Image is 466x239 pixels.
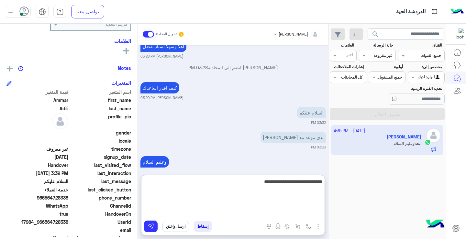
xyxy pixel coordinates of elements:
img: Trigger scenario [295,224,300,229]
span: 966564728338 [6,194,68,201]
label: حالة الرسالة [360,42,393,48]
h6: Notes [118,65,131,71]
span: 03:28 PM [188,65,208,70]
img: send voice note [274,223,282,231]
img: tab [56,8,64,16]
span: خدمة العملاء [6,186,68,193]
b: لم يتم التحديد [105,22,127,27]
small: [PERSON_NAME] 03:29 PM [140,95,183,100]
img: profile [6,8,15,16]
img: hulul-logo.png [424,213,447,236]
img: add [7,66,13,71]
span: 2 [6,202,68,209]
span: last_interaction [70,170,131,177]
img: select flow [306,224,311,229]
img: tab [39,8,46,16]
img: make a call [266,224,272,229]
button: إسقاط [194,221,212,232]
button: تطبيق الفلاتر [330,108,445,120]
span: gender [70,129,131,136]
span: signup_date [70,154,131,160]
span: غير معروف [6,146,68,152]
img: notes [18,66,23,71]
span: last_name [70,105,131,112]
div: اختر [346,52,354,59]
span: profile_pic [70,113,131,128]
a: تواصل معنا [71,5,104,18]
span: search [372,30,379,38]
button: create order [282,221,293,232]
a: tab [53,5,66,18]
span: timezone [70,146,131,152]
label: القناة: [399,42,442,48]
span: locale [70,137,131,144]
button: select flow [303,221,314,232]
span: 2025-10-07T08:53:24.456Z [6,154,68,160]
span: Adili [6,105,68,112]
span: Handover [6,162,68,168]
span: Ammar [6,97,68,103]
small: 03:32 PM [311,120,326,125]
small: [PERSON_NAME] 03:28 PM [140,54,183,59]
label: إشارات الملاحظات [330,64,364,70]
p: 7/10/2025, 3:33 PM [261,132,326,143]
img: send attachment [314,223,322,231]
span: true [6,211,68,217]
span: last_visited_flow [70,162,131,168]
span: null [6,137,68,144]
h6: العلامات [6,38,131,44]
span: first_name [70,97,131,103]
button: Trigger scenario [293,221,303,232]
span: 17984_966564728338 [6,219,68,225]
img: tab [430,7,438,16]
span: [PERSON_NAME] [279,32,308,37]
img: create order [284,224,290,229]
span: قيمة المتغير [6,89,68,95]
img: 177882628735456 [452,28,464,40]
p: 7/10/2025, 3:29 PM [140,82,179,93]
button: search [368,28,383,42]
span: 2025-10-07T12:32:51.513Z [6,170,68,177]
img: send message [148,223,154,230]
p: 7/10/2025, 3:32 PM [297,107,326,118]
span: اسم المتغير [70,89,131,95]
p: [PERSON_NAME] انضم إلى المحادثة [140,64,326,71]
span: phone_number [70,194,131,201]
span: email [70,227,131,234]
p: 7/10/2025, 4:35 PM [140,156,169,168]
small: 03:33 PM [311,145,326,150]
span: last_message [70,178,131,185]
span: null [6,227,68,234]
label: أولوية [370,64,403,70]
button: ارسل واغلق [162,221,189,232]
span: ChannelId [70,202,131,209]
small: تحويل المحادثة [155,32,177,37]
span: UserId [70,219,131,225]
span: null [6,129,68,136]
p: 7/10/2025, 3:28 PM [140,41,186,52]
span: last_clicked_button [70,186,131,193]
span: السلام عليكم [6,178,68,185]
img: Logo [451,5,464,18]
img: defaultAdmin.png [52,113,68,129]
label: العلامات [330,42,354,48]
label: تحديد الفترة الزمنية [370,86,442,92]
span: HandoverOn [70,211,131,217]
h6: المتغيرات [111,80,131,86]
p: الدردشة الحية [396,7,426,16]
label: مخصص إلى: [409,64,442,70]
